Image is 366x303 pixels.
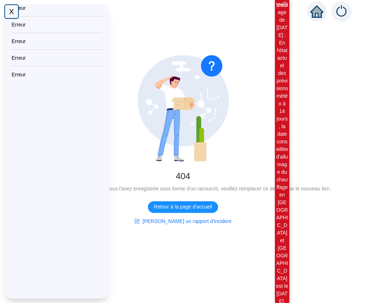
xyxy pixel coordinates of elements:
span: form [135,219,140,224]
button: [PERSON_NAME] un rapport d'incident [129,216,237,227]
img: alerts [331,1,352,22]
div: Cette page n'existe pas/plus. Si vous l'avez enregistrée sous forme d'un racourcis, veuillez remp... [12,185,354,193]
button: Retour à la page d'accueil [148,201,218,213]
div: Erreur [12,38,102,45]
span: home [310,5,323,18]
div: 404 [12,171,354,182]
span: [PERSON_NAME] un rapport d'incident [142,218,231,225]
div: Erreur [12,21,102,28]
div: Erreur [12,71,102,78]
i: 1 / 3 [277,3,283,8]
span: Retour à la page d'accueil [154,203,212,211]
div: Erreur [12,54,102,62]
span: close-circle [282,2,288,7]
